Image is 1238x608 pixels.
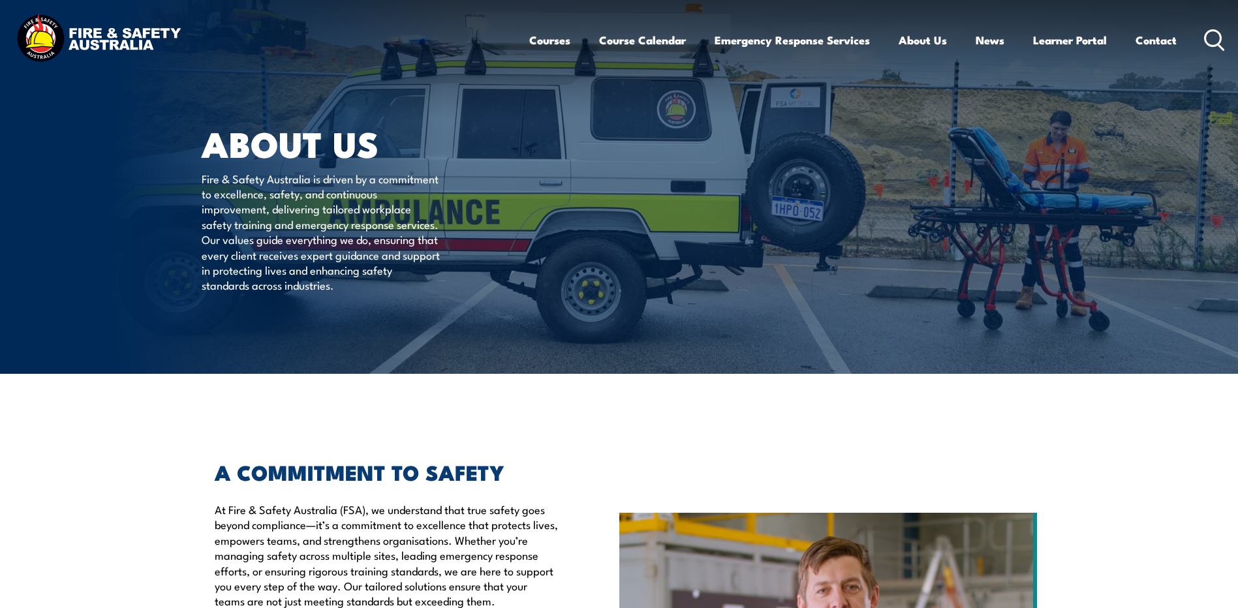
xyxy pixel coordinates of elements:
p: Fire & Safety Australia is driven by a commitment to excellence, safety, and continuous improveme... [202,171,440,293]
a: Emergency Response Services [715,23,870,57]
a: About Us [899,23,947,57]
h2: A COMMITMENT TO SAFETY [215,463,559,481]
a: Course Calendar [599,23,686,57]
a: Courses [529,23,570,57]
a: Contact [1136,23,1177,57]
a: Learner Portal [1033,23,1107,57]
h1: About Us [202,128,524,159]
a: News [976,23,1004,57]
